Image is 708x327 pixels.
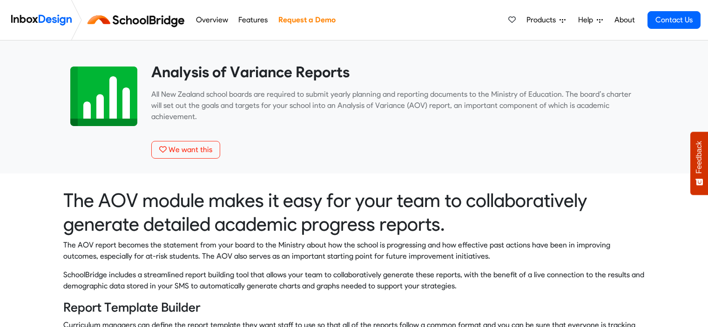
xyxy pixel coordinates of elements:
span: We want this [169,145,212,154]
span: Products [526,14,560,26]
img: schoolbridge logo [86,9,190,31]
a: Overview [193,11,230,29]
span: Help [578,14,597,26]
p: SchoolBridge includes a streamlined report building tool that allows your team to collaboratively... [63,269,645,292]
heading: Analysis of Variance Reports [151,63,638,81]
a: About [612,11,637,29]
a: Products [523,11,569,29]
p: The AOV report becomes the statement from your board to the Ministry about how the school is prog... [63,240,645,262]
heading: The AOV module makes it easy for your team to collaboratively generate detailed academic progress... [63,188,645,236]
button: We want this [151,141,220,159]
img: 2022_01_13_icon_analysis_report.svg [70,63,137,130]
p: ​All New Zealand school boards are required to submit yearly planning and reporting documents to ... [151,89,638,133]
button: Feedback - Show survey [690,132,708,195]
a: Features [236,11,270,29]
a: Request a Demo [276,11,338,29]
span: Feedback [695,141,703,174]
h4: Report Template Builder [63,299,645,316]
a: Contact Us [647,11,701,29]
a: Help [574,11,607,29]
